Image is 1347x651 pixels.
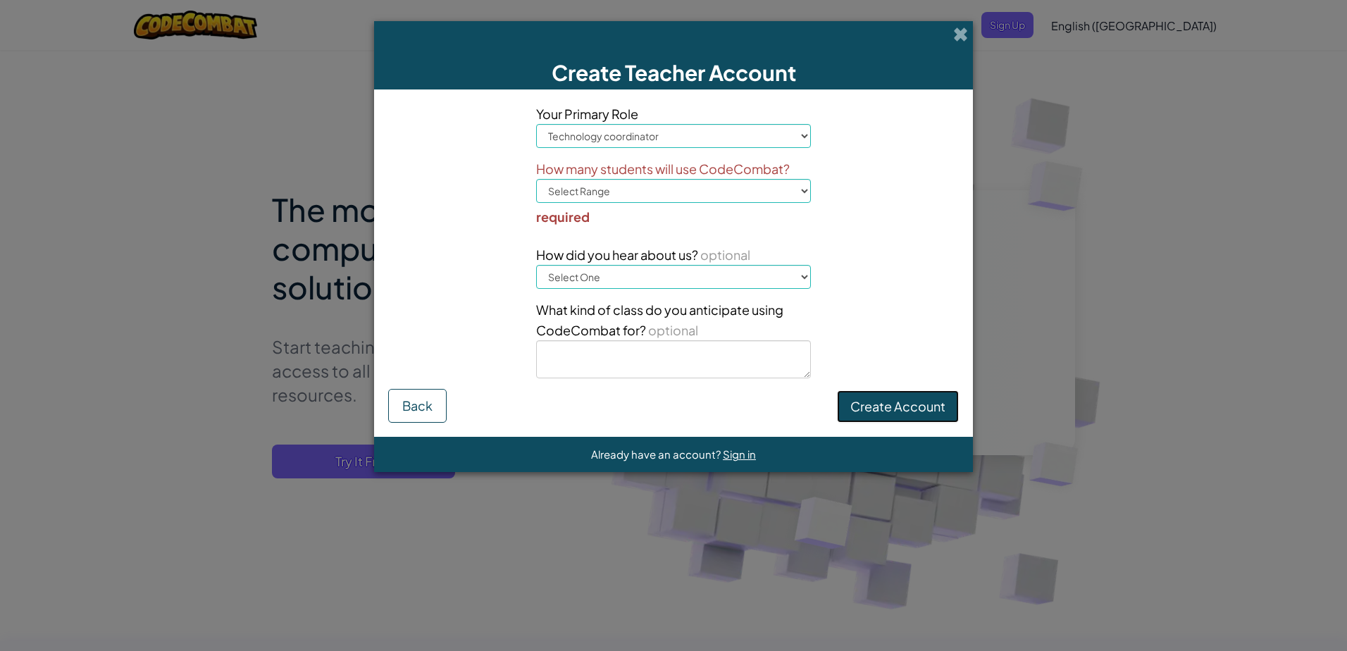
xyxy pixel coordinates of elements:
button: Create Account [837,390,959,423]
span: How many students will use CodeCombat? [536,159,811,179]
span: optional [646,322,698,338]
button: Back [388,389,447,423]
span: Already have an account? [591,447,723,461]
span: How did you hear about us? [536,247,698,263]
span: What kind of class do you anticipate using CodeCombat for? [536,302,783,338]
span: optional [698,247,750,263]
a: Sign in [723,447,756,461]
span: Create Teacher Account [552,59,796,86]
span: Your Primary Role [536,104,811,124]
strong: required [536,206,811,227]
